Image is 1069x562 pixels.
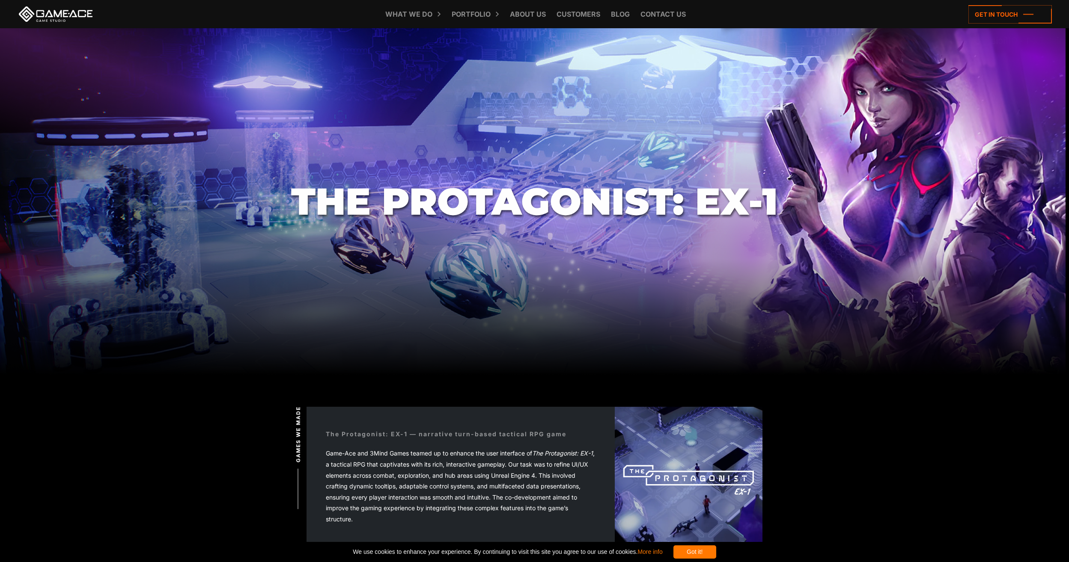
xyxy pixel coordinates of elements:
a: More info [637,548,662,555]
span: Game-Ace and 3Mind Games teamed up to enhance the user interface of , a tactical RPG that captiva... [326,450,595,523]
span: We use cookies to enhance your experience. By continuing to visit this site you agree to our use ... [353,545,662,559]
img: The protagonist ex 1 logo [615,407,762,554]
span: Games we made [295,406,302,462]
a: Get in touch [968,5,1052,24]
div: Got it! [673,545,716,559]
h1: The Protagonist: EX-1 [291,181,778,222]
em: The Protagonist: EX-1 [532,450,593,457]
div: The Protagonist: EX-1 — narrative turn-based tactical RPG game [326,429,566,438]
